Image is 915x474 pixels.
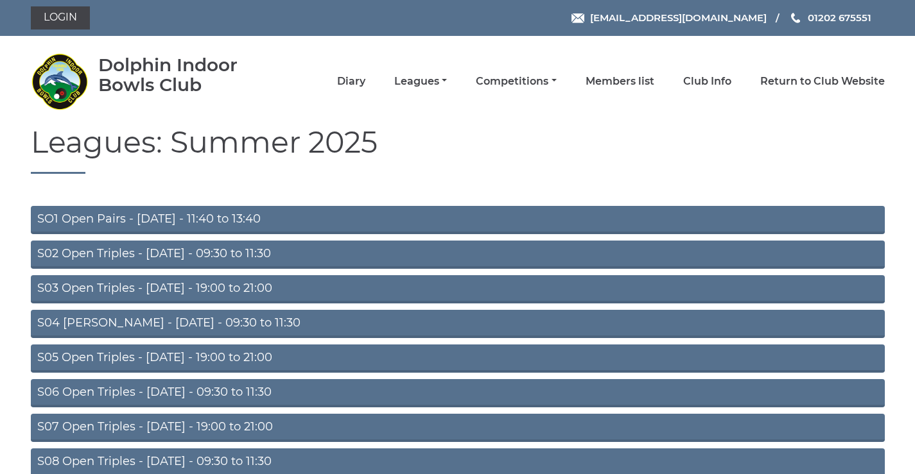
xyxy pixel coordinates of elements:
[31,241,885,269] a: S02 Open Triples - [DATE] - 09:30 to 11:30
[31,379,885,407] a: S06 Open Triples - [DATE] - 09:30 to 11:30
[808,12,871,24] span: 01202 675551
[791,13,800,23] img: Phone us
[31,414,885,442] a: S07 Open Triples - [DATE] - 19:00 to 21:00
[571,13,584,23] img: Email
[586,74,654,89] a: Members list
[31,344,885,373] a: S05 Open Triples - [DATE] - 19:00 to 21:00
[789,10,871,25] a: Phone us 01202 675551
[337,74,365,89] a: Diary
[31,6,90,30] a: Login
[31,275,885,303] a: S03 Open Triples - [DATE] - 19:00 to 21:00
[31,53,89,110] img: Dolphin Indoor Bowls Club
[760,74,885,89] a: Return to Club Website
[98,55,275,95] div: Dolphin Indoor Bowls Club
[394,74,447,89] a: Leagues
[31,126,885,174] h1: Leagues: Summer 2025
[683,74,731,89] a: Club Info
[476,74,556,89] a: Competitions
[590,12,767,24] span: [EMAIL_ADDRESS][DOMAIN_NAME]
[31,206,885,234] a: SO1 Open Pairs - [DATE] - 11:40 to 13:40
[31,310,885,338] a: S04 [PERSON_NAME] - [DATE] - 09:30 to 11:30
[571,10,767,25] a: Email [EMAIL_ADDRESS][DOMAIN_NAME]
